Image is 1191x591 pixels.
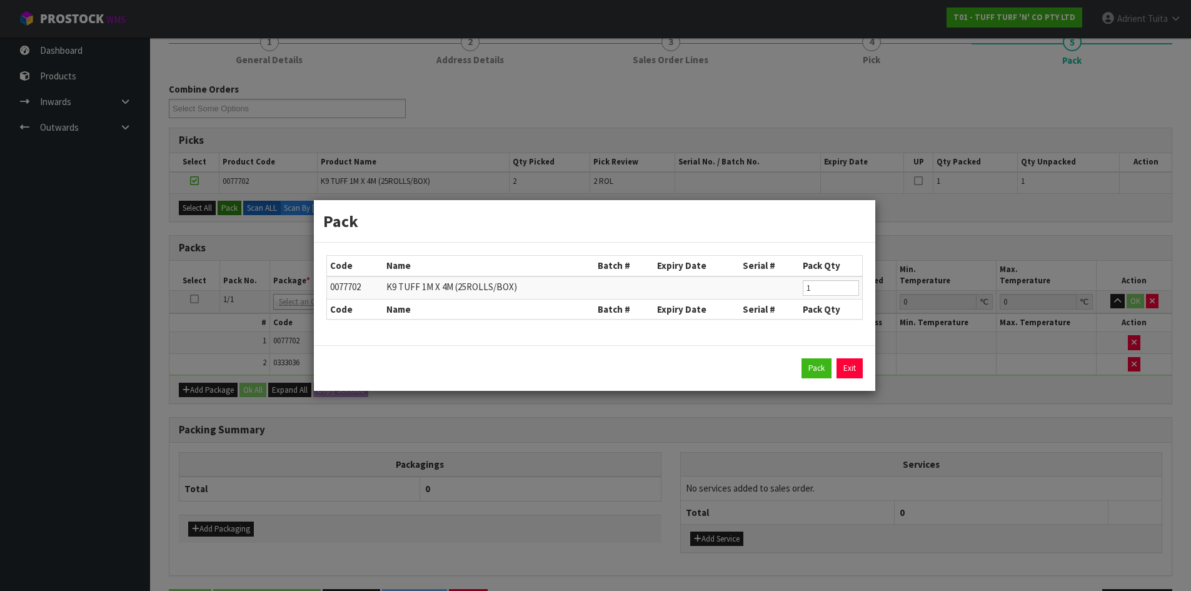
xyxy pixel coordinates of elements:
[595,256,654,276] th: Batch #
[654,256,740,276] th: Expiry Date
[386,281,517,293] span: K9 TUFF 1M X 4M (25ROLLS/BOX)
[323,210,866,233] h3: Pack
[327,299,384,319] th: Code
[740,299,800,319] th: Serial #
[654,299,740,319] th: Expiry Date
[800,299,862,319] th: Pack Qty
[802,358,832,378] button: Pack
[800,256,862,276] th: Pack Qty
[330,281,361,293] span: 0077702
[595,299,654,319] th: Batch #
[837,358,863,378] a: Exit
[740,256,800,276] th: Serial #
[327,256,384,276] th: Code
[383,299,594,319] th: Name
[383,256,594,276] th: Name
